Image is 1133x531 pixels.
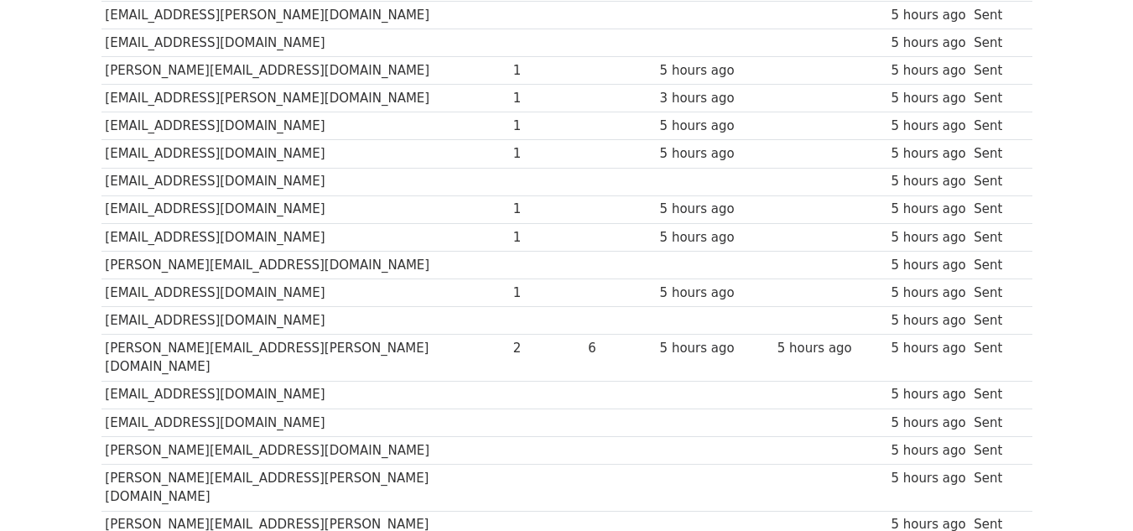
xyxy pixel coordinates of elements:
div: 5 hours ago [660,228,769,247]
div: 5 hours ago [891,339,965,358]
div: 1 [513,200,580,219]
td: [PERSON_NAME][EMAIL_ADDRESS][PERSON_NAME][DOMAIN_NAME] [101,464,509,511]
td: Sent [969,1,1023,29]
td: Sent [969,57,1023,85]
td: [PERSON_NAME][EMAIL_ADDRESS][PERSON_NAME][DOMAIN_NAME] [101,335,509,382]
div: 5 hours ago [891,144,965,164]
div: 1 [513,89,580,108]
div: 6 [588,339,652,358]
div: 5 hours ago [891,311,965,331]
td: [PERSON_NAME][EMAIL_ADDRESS][DOMAIN_NAME] [101,436,509,464]
div: 5 hours ago [660,117,769,136]
td: [EMAIL_ADDRESS][PERSON_NAME][DOMAIN_NAME] [101,85,509,112]
td: Sent [969,409,1023,436]
div: 5 hours ago [891,61,965,81]
td: Sent [969,195,1023,223]
div: 5 hours ago [891,200,965,219]
div: 5 hours ago [891,469,965,488]
td: [PERSON_NAME][EMAIL_ADDRESS][DOMAIN_NAME] [101,251,509,279]
td: Sent [969,223,1023,251]
div: 5 hours ago [891,117,965,136]
td: [EMAIL_ADDRESS][DOMAIN_NAME] [101,112,509,140]
td: Sent [969,464,1023,511]
div: 1 [513,228,580,247]
td: [EMAIL_ADDRESS][DOMAIN_NAME] [101,140,509,168]
div: 1 [513,144,580,164]
iframe: Chat Widget [1049,450,1133,531]
div: 1 [513,61,580,81]
td: Sent [969,307,1023,335]
div: 3 hours ago [660,89,769,108]
td: [EMAIL_ADDRESS][DOMAIN_NAME] [101,409,509,436]
div: 5 hours ago [891,414,965,433]
td: Sent [969,112,1023,140]
div: 5 hours ago [891,89,965,108]
td: Sent [969,436,1023,464]
td: Sent [969,335,1023,382]
td: [EMAIL_ADDRESS][DOMAIN_NAME] [101,307,509,335]
div: 5 hours ago [891,256,965,275]
div: 1 [513,284,580,303]
div: 5 hours ago [891,441,965,461]
div: 5 hours ago [891,228,965,247]
div: 2 [513,339,580,358]
td: Sent [969,85,1023,112]
div: 5 hours ago [891,34,965,53]
div: 5 hours ago [660,144,769,164]
td: Sent [969,251,1023,279]
div: 1 [513,117,580,136]
div: 5 hours ago [660,61,769,81]
div: 5 hours ago [891,385,965,404]
td: [EMAIL_ADDRESS][DOMAIN_NAME] [101,223,509,251]
td: [EMAIL_ADDRESS][PERSON_NAME][DOMAIN_NAME] [101,1,509,29]
div: 5 hours ago [891,284,965,303]
div: 5 hours ago [891,6,965,25]
td: Sent [969,29,1023,57]
td: [EMAIL_ADDRESS][DOMAIN_NAME] [101,168,509,195]
td: [EMAIL_ADDRESS][DOMAIN_NAME] [101,29,509,57]
div: 5 hours ago [891,172,965,191]
td: [PERSON_NAME][EMAIL_ADDRESS][DOMAIN_NAME] [101,57,509,85]
td: Sent [969,168,1023,195]
td: Sent [969,279,1023,306]
td: [EMAIL_ADDRESS][DOMAIN_NAME] [101,381,509,409]
div: 5 hours ago [777,339,883,358]
td: Sent [969,140,1023,168]
td: [EMAIL_ADDRESS][DOMAIN_NAME] [101,279,509,306]
div: 5 hours ago [660,339,769,358]
td: Sent [969,381,1023,409]
div: 5 hours ago [660,200,769,219]
div: 5 hours ago [660,284,769,303]
td: [EMAIL_ADDRESS][DOMAIN_NAME] [101,195,509,223]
